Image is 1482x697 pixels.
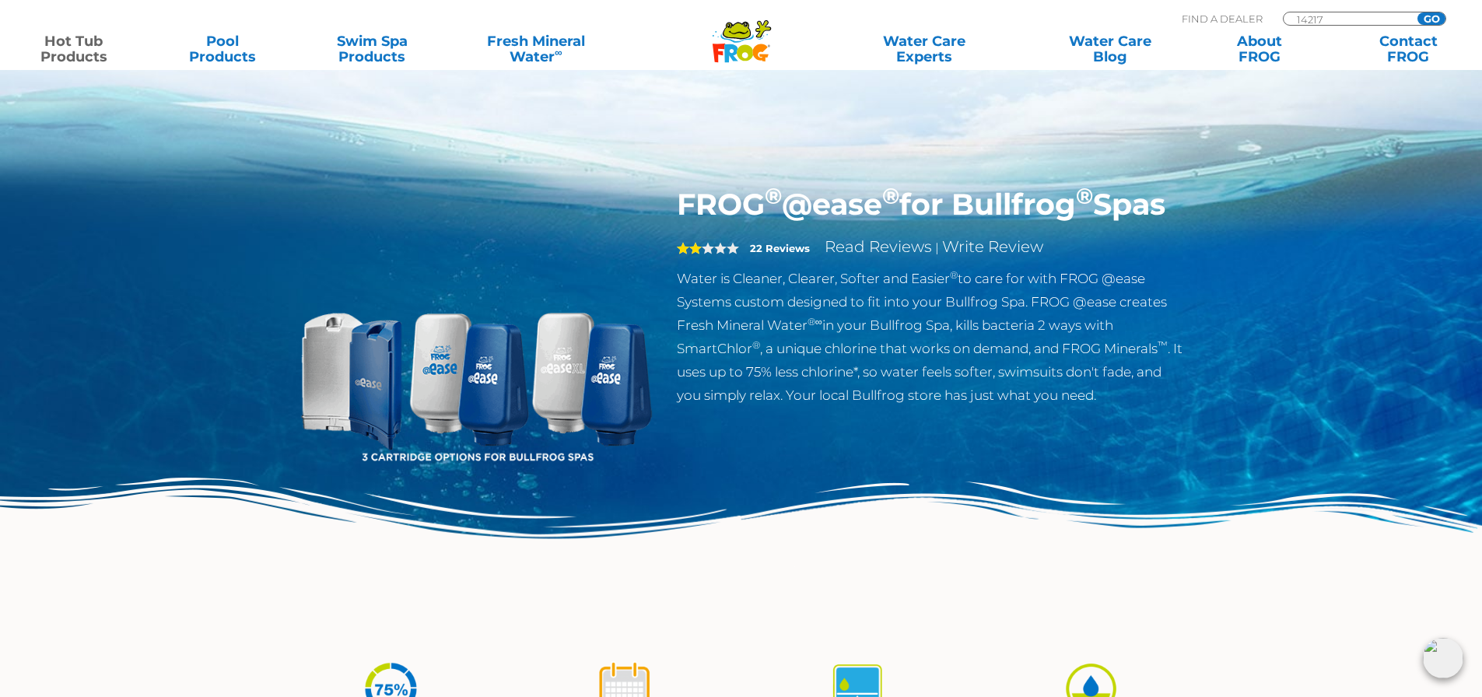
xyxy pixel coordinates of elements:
input: Zip Code Form [1295,12,1400,26]
a: PoolProducts [165,33,281,65]
p: Find A Dealer [1182,12,1263,26]
p: Water is Cleaner, Clearer, Softer and Easier to care for with FROG @ease Systems custom designed ... [677,267,1185,407]
sup: ® [1076,182,1093,209]
sup: ® [950,269,958,281]
sup: ®∞ [808,316,822,327]
img: openIcon [1423,638,1463,678]
a: Fresh MineralWater∞ [463,33,608,65]
a: Water CareBlog [1052,33,1168,65]
span: 2 [677,242,702,254]
sup: ∞ [555,46,562,58]
h1: FROG @ease for Bullfrog Spas [677,187,1185,222]
input: GO [1417,12,1445,25]
sup: ® [765,182,782,209]
img: bullfrog-product-hero.png [298,187,654,543]
sup: ® [752,339,760,351]
a: Write Review [942,237,1043,256]
span: | [935,240,939,255]
a: Swim SpaProducts [314,33,430,65]
a: Read Reviews [825,237,932,256]
sup: ® [882,182,899,209]
strong: 22 Reviews [750,242,810,254]
a: ContactFROG [1351,33,1466,65]
a: AboutFROG [1201,33,1317,65]
a: Hot TubProducts [16,33,131,65]
sup: ™ [1158,339,1168,351]
a: Water CareExperts [830,33,1018,65]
